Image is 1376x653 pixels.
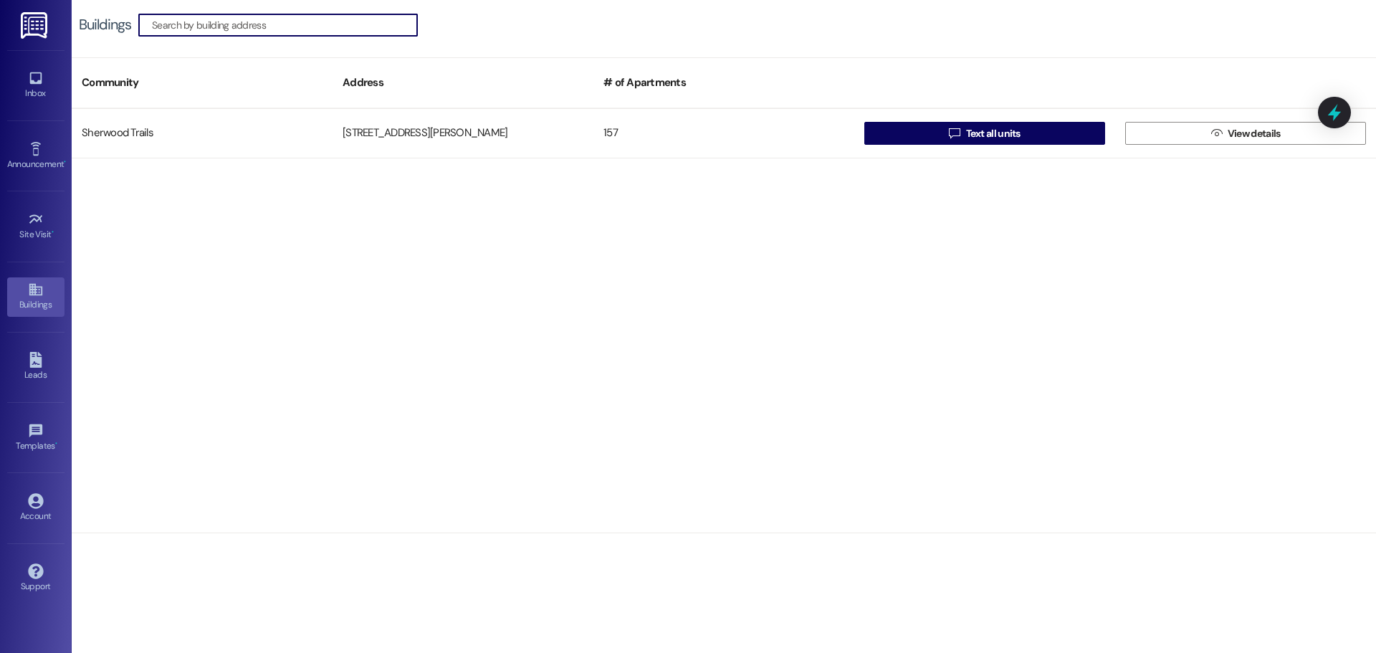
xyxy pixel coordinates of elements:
[7,489,64,528] a: Account
[1125,122,1366,145] button: View details
[7,207,64,246] a: Site Visit •
[72,65,333,100] div: Community
[966,126,1021,141] span: Text all units
[152,15,417,35] input: Search by building address
[72,119,333,148] div: Sherwood Trails
[333,65,593,100] div: Address
[1228,126,1281,141] span: View details
[7,419,64,457] a: Templates •
[21,12,50,39] img: ResiDesk Logo
[593,65,854,100] div: # of Apartments
[7,66,64,105] a: Inbox
[333,119,593,148] div: [STREET_ADDRESS][PERSON_NAME]
[52,227,54,237] span: •
[7,559,64,598] a: Support
[593,119,854,148] div: 157
[7,348,64,386] a: Leads
[55,439,57,449] span: •
[949,128,960,139] i: 
[864,122,1105,145] button: Text all units
[7,277,64,316] a: Buildings
[64,157,66,167] span: •
[79,17,131,32] div: Buildings
[1211,128,1222,139] i: 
